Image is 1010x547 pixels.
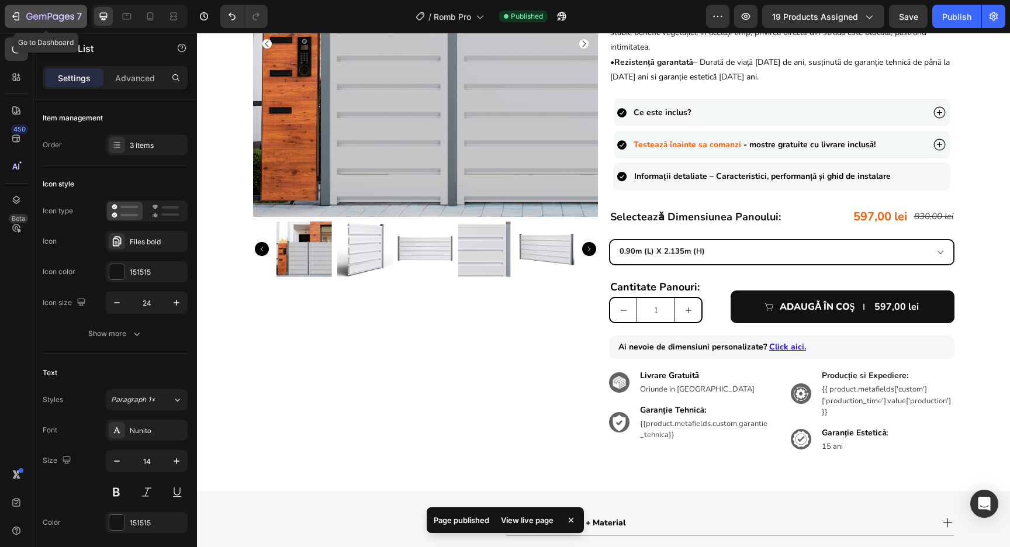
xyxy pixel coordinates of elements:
[421,309,570,320] strong: Ai nevoie de dimensiuni personalizate?
[942,11,971,23] div: Publish
[106,389,188,410] button: Paragraph 1*
[443,386,575,408] p: {{product.metafields.custom.garantie_tehnica}}
[43,140,62,150] div: Order
[889,5,928,28] button: Save
[494,512,561,528] div: View live page
[412,379,433,400] img: Alt Image
[655,172,711,196] div: 597,00 lei
[437,74,494,85] strong: Ce este inclus?
[43,113,103,123] div: Item management
[11,124,28,134] div: 450
[88,328,143,340] div: Show more
[43,394,63,405] div: Styles
[440,265,478,289] input: quantity
[772,11,858,23] span: 19 products assigned
[413,247,503,261] span: Cantitate Panouri:
[130,140,185,151] div: 3 items
[625,351,756,386] p: {{ product.metafields['custom']['production_time'].value['production'] }}
[546,106,679,117] strong: - mostre gratuite cu livrare inclusă!
[43,453,74,469] div: Size
[43,206,73,216] div: Icon type
[625,408,691,420] p: 15 ani
[716,175,757,193] div: 830,00 lei
[9,214,28,223] div: Beta
[58,72,91,84] p: Settings
[932,5,981,28] button: Publish
[43,425,57,435] div: Font
[417,24,496,35] strong: Rezistență garantată
[594,396,614,417] img: Alt Image
[572,309,609,320] u: Click aici.
[43,323,188,344] button: Show more
[312,484,430,496] span: Specificații Tehnice + Material
[413,177,584,191] strong: selecteazǎ dimensiunea panoului:
[43,179,74,189] div: Icon style
[43,236,57,247] div: Icon
[197,33,1010,547] iframe: Design area
[437,138,694,149] a: Informații detaliate – Caracteristici, performanță și ghid de instalare
[130,425,185,436] div: Nunito
[115,72,155,84] p: Advanced
[443,351,558,363] p: Oriunde in [GEOGRAPHIC_DATA]
[443,371,575,383] p: Garanție Tehnică:
[428,11,431,23] span: /
[762,5,884,28] button: 19 products assigned
[43,517,61,528] div: Color
[583,266,658,283] div: ADAUGǍ ÎN COŞ
[413,265,440,289] button: decrement
[437,106,544,117] strong: Testează înainte sa comanzi
[443,337,558,349] p: Livrare Gratuită
[625,394,691,406] p: Garanție Estetică:
[57,41,156,56] p: Item List
[572,307,609,320] a: Click aici.
[676,265,723,284] div: 597,00 lei
[43,368,57,378] div: Text
[130,518,185,528] div: 151515
[434,11,471,23] span: Romb Pro
[899,12,918,22] span: Save
[412,340,433,360] img: Alt Image
[970,490,998,518] div: Open Intercom Messenger
[478,265,504,289] button: increment
[385,209,399,223] button: Carousel Next Arrow
[77,9,82,23] p: 7
[434,514,489,526] p: Page published
[534,258,757,291] button: ADAUGǍ ÎN COŞ
[130,237,185,247] div: Files bold
[130,267,185,278] div: 151515
[43,295,88,311] div: Icon size
[111,394,155,405] span: Paragraph 1*
[43,266,75,277] div: Icon color
[625,337,756,349] p: Producție si Expediere:
[594,351,614,371] img: Alt Image
[511,11,543,22] span: Published
[5,5,87,28] button: 7
[220,5,268,28] div: Undo/Redo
